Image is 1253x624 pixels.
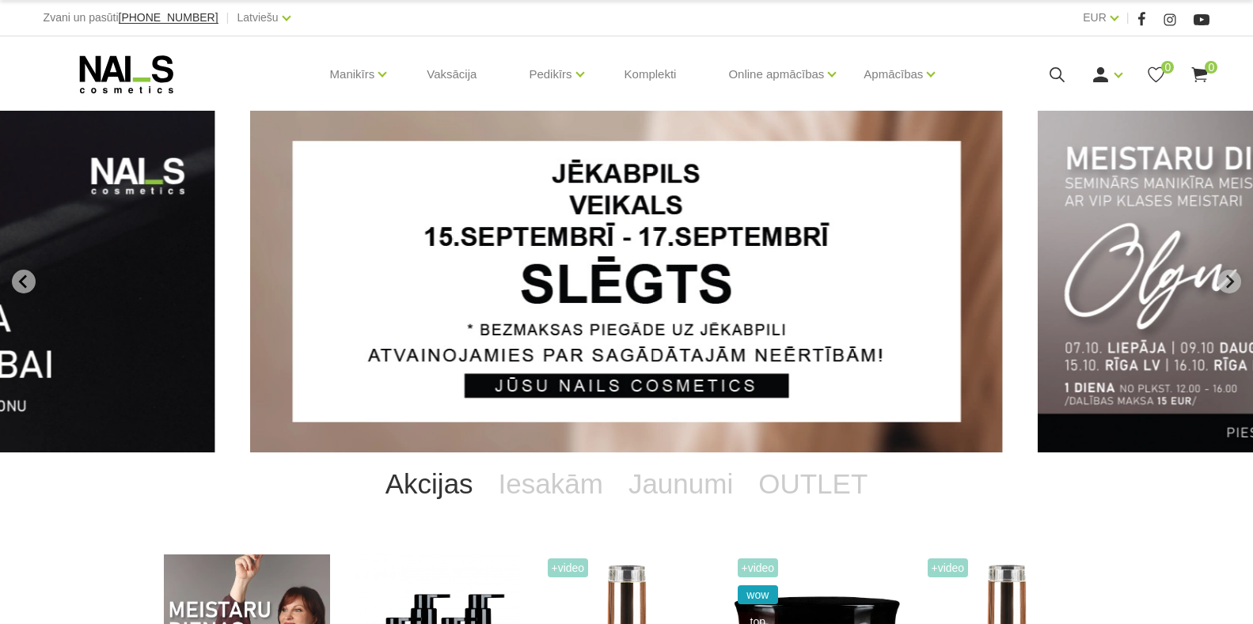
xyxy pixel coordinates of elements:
[738,558,779,577] span: +Video
[612,36,689,112] a: Komplekti
[1205,61,1217,74] span: 0
[237,8,278,27] a: Latviešu
[1217,270,1241,293] button: Next slide
[616,452,746,516] a: Jaunumi
[529,43,571,106] a: Pedikīrs
[1126,8,1130,28] span: |
[864,43,923,106] a: Apmācības
[1083,8,1107,27] a: EUR
[728,43,824,106] a: Online apmācības
[548,558,589,577] span: +Video
[486,452,616,516] a: Iesakām
[119,12,218,24] a: [PHONE_NUMBER]
[738,585,779,604] span: wow
[414,36,489,112] a: Vaksācija
[330,43,375,106] a: Manikīrs
[1190,65,1209,85] a: 0
[44,8,218,28] div: Zvani un pasūti
[251,111,1003,452] li: 1 of 14
[928,558,969,577] span: +Video
[1146,65,1166,85] a: 0
[373,452,486,516] a: Akcijas
[12,270,36,293] button: Go to last slide
[226,8,230,28] span: |
[119,11,218,24] span: [PHONE_NUMBER]
[1161,61,1174,74] span: 0
[746,452,880,516] a: OUTLET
